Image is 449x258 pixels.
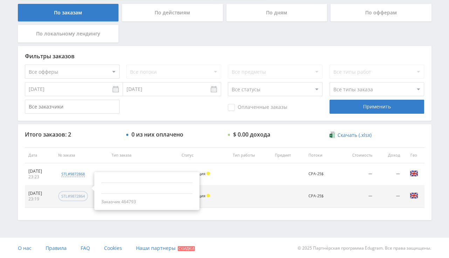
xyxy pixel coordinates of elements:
[338,132,372,138] span: Скачать (.xlsx)
[18,25,119,42] div: По локальному лендингу
[337,163,376,185] td: —
[337,147,376,163] th: Стоимость
[178,147,229,163] th: Статус
[28,168,51,174] div: [DATE]
[46,245,67,251] span: Правила
[111,171,143,177] span: First subscription
[376,163,403,185] td: —
[122,4,223,21] div: По действиям
[18,245,32,251] span: О нас
[178,246,195,251] span: Скидки
[131,131,183,138] div: 0 из них оплачено
[136,245,176,251] span: Наши партнеры
[182,171,205,176] span: Регистрация
[108,147,178,163] th: Тип заказа
[25,100,120,114] input: Все заказчики
[226,4,327,21] div: По дням
[28,196,51,202] div: 23:19
[305,147,337,163] th: Потоки
[410,169,418,178] img: gbr.png
[229,147,271,163] th: Тип работы
[308,172,333,176] div: CPA-25$
[81,245,90,251] span: FAQ
[233,131,270,138] div: $ 0.00 дохода
[25,131,120,138] div: Итого заказов: 2
[18,4,119,21] div: По заказам
[25,53,424,59] div: Фильтры заказов
[25,147,55,163] th: Дата
[410,191,418,200] img: gbr.png
[331,4,431,21] div: По офферам
[206,172,210,175] span: Холд
[403,147,424,163] th: Гео
[61,171,85,177] div: stl#9872868
[28,191,51,196] div: [DATE]
[271,147,305,163] th: Предмет
[228,104,287,111] span: Оплаченные заказы
[55,147,108,163] th: № заказа
[206,194,210,197] span: Холд
[329,132,372,139] a: Скачать (.xlsx)
[101,199,192,205] div: Заказчик 464793
[329,131,335,138] img: xlsx
[28,174,51,180] div: 23:23
[329,100,424,114] div: Применить
[337,185,376,207] td: —
[61,193,85,199] div: stl#9872864
[376,147,403,163] th: Доход
[376,185,403,207] td: —
[104,245,122,251] span: Cookies
[308,194,333,198] div: CPA-25$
